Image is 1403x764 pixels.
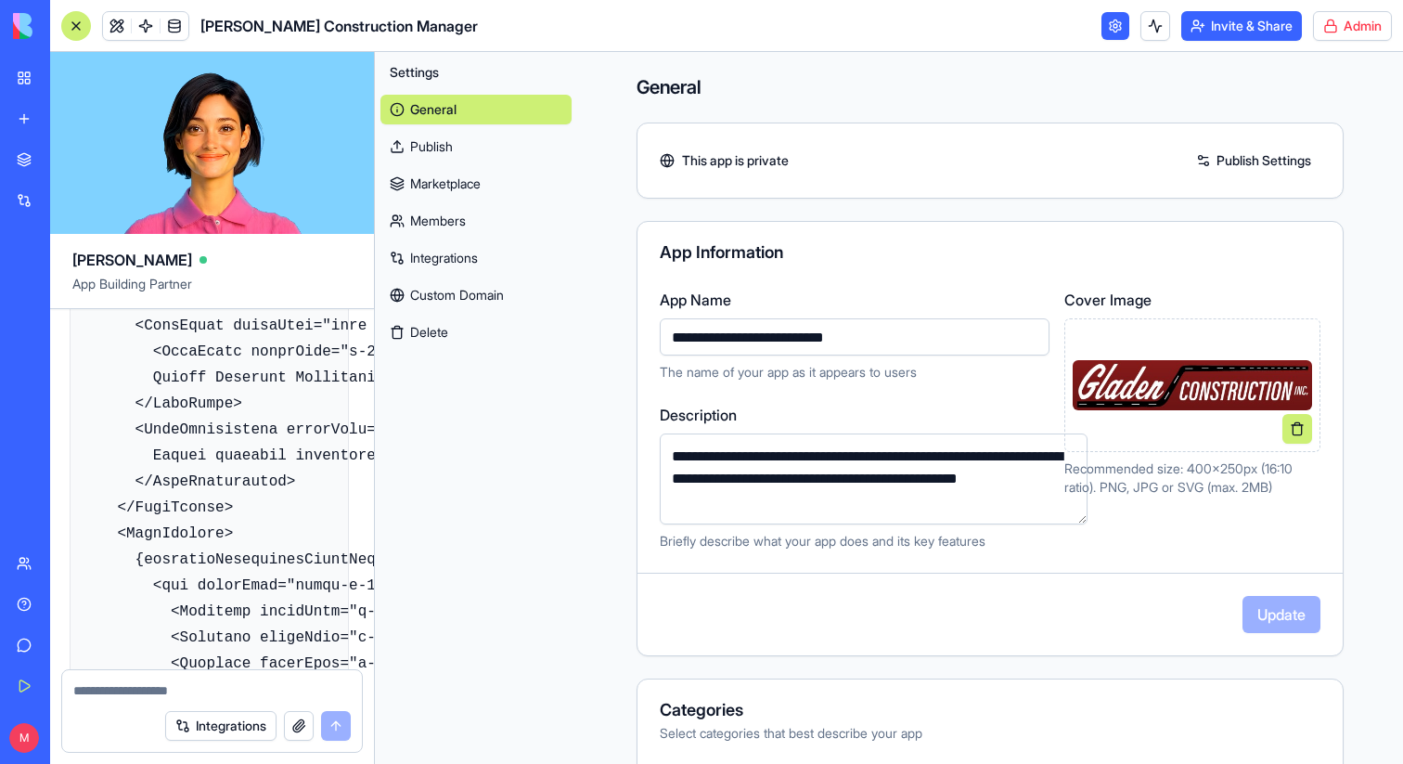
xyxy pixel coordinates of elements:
img: logo [13,13,128,39]
label: Description [660,404,1088,426]
p: The name of your app as it appears to users [660,363,1049,382]
h4: General [637,74,1344,100]
p: Briefly describe what your app does and its key features [660,532,1088,550]
div: Select categories that best describe your app [660,724,1320,743]
a: Publish [380,132,572,162]
a: Custom Domain [380,280,572,310]
button: Delete [380,317,572,347]
span: [PERSON_NAME] Construction Manager [200,15,478,37]
button: Invite & Share [1181,11,1302,41]
span: App Building Partner [72,275,352,308]
div: App Information [660,244,1320,261]
span: Settings [390,63,439,82]
button: Settings [380,58,572,87]
p: Recommended size: 400x250px (16:10 ratio). PNG, JPG or SVG (max. 2MB) [1064,460,1320,497]
label: App Name [660,289,1049,311]
span: [PERSON_NAME] [72,249,192,271]
a: Marketplace [380,169,572,199]
a: Integrations [380,243,572,273]
div: Categories [660,702,1320,719]
a: Publish Settings [1187,146,1320,175]
a: Members [380,206,572,236]
button: Integrations [165,711,277,741]
span: M [9,723,39,753]
a: General [380,95,572,124]
label: Cover Image [1064,289,1320,311]
button: Admin [1313,11,1392,41]
span: This app is private [682,151,789,170]
img: Preview [1073,360,1312,411]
